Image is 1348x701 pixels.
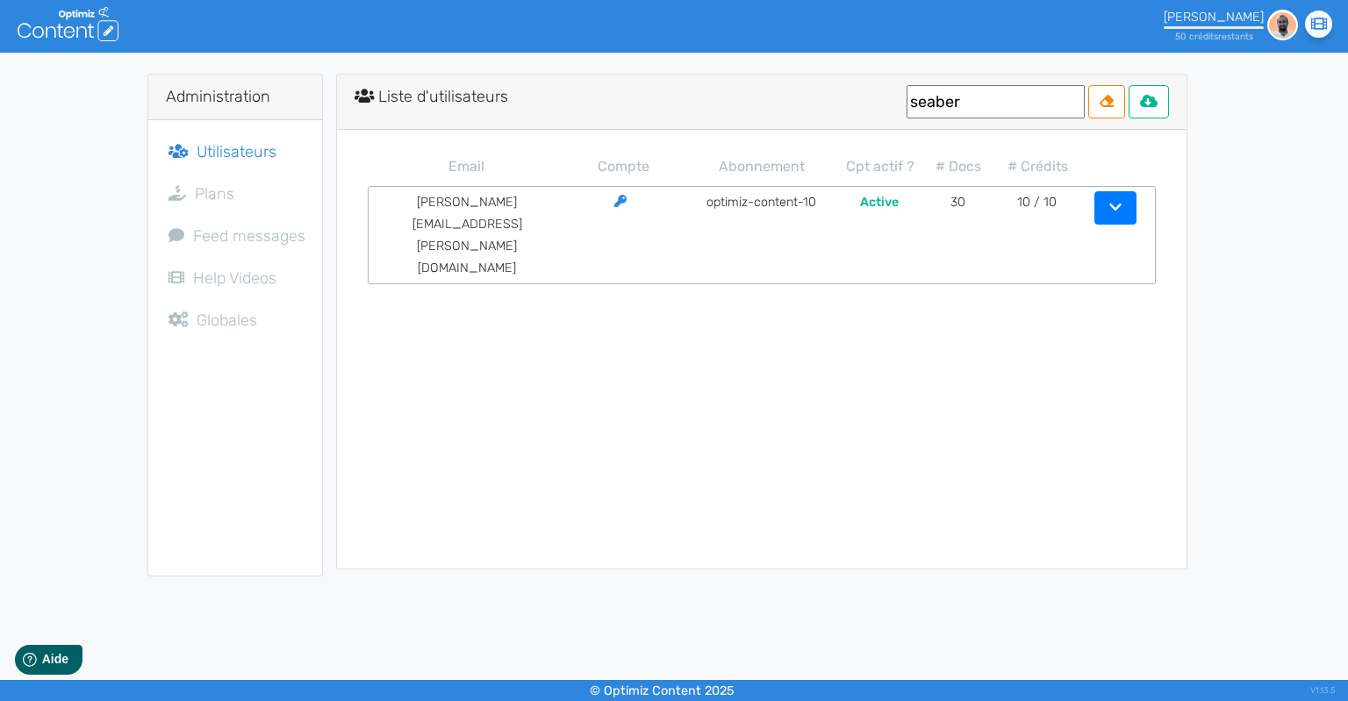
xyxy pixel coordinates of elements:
span: Utilisateurs [197,142,276,161]
img: d3e719833ee5a4c639b9d057424b3131 [1267,10,1298,40]
span: Plans [195,184,234,204]
span: Help Videos [193,268,276,288]
th: # Docs [920,156,999,177]
span: Globales [197,311,257,330]
input: Recherche [907,85,1085,118]
th: Compte [565,156,684,177]
small: 50 crédit restant [1175,31,1253,42]
td: optimiz-content-10 [683,191,840,279]
span: s [1249,31,1253,42]
td: 30 [919,191,998,279]
th: Email [368,156,565,177]
th: Cpt actif ? [841,156,920,177]
button: Show info [1094,191,1136,225]
span: Liste d'utilisateurs [378,87,508,106]
td: [PERSON_NAME][EMAIL_ADDRESS][PERSON_NAME][DOMAIN_NAME] [369,191,565,279]
th: Abonnement [683,156,841,177]
span: Active [860,195,899,210]
span: Feed messages [193,226,305,246]
div: [PERSON_NAME] [1164,10,1264,25]
td: 10 / 10 [998,191,1077,279]
div: V1.13.5 [1310,680,1335,701]
span: s [1214,31,1218,42]
div: Administration [148,75,322,120]
th: # Crédits [998,156,1077,177]
small: © Optimiz Content 2025 [590,683,735,698]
